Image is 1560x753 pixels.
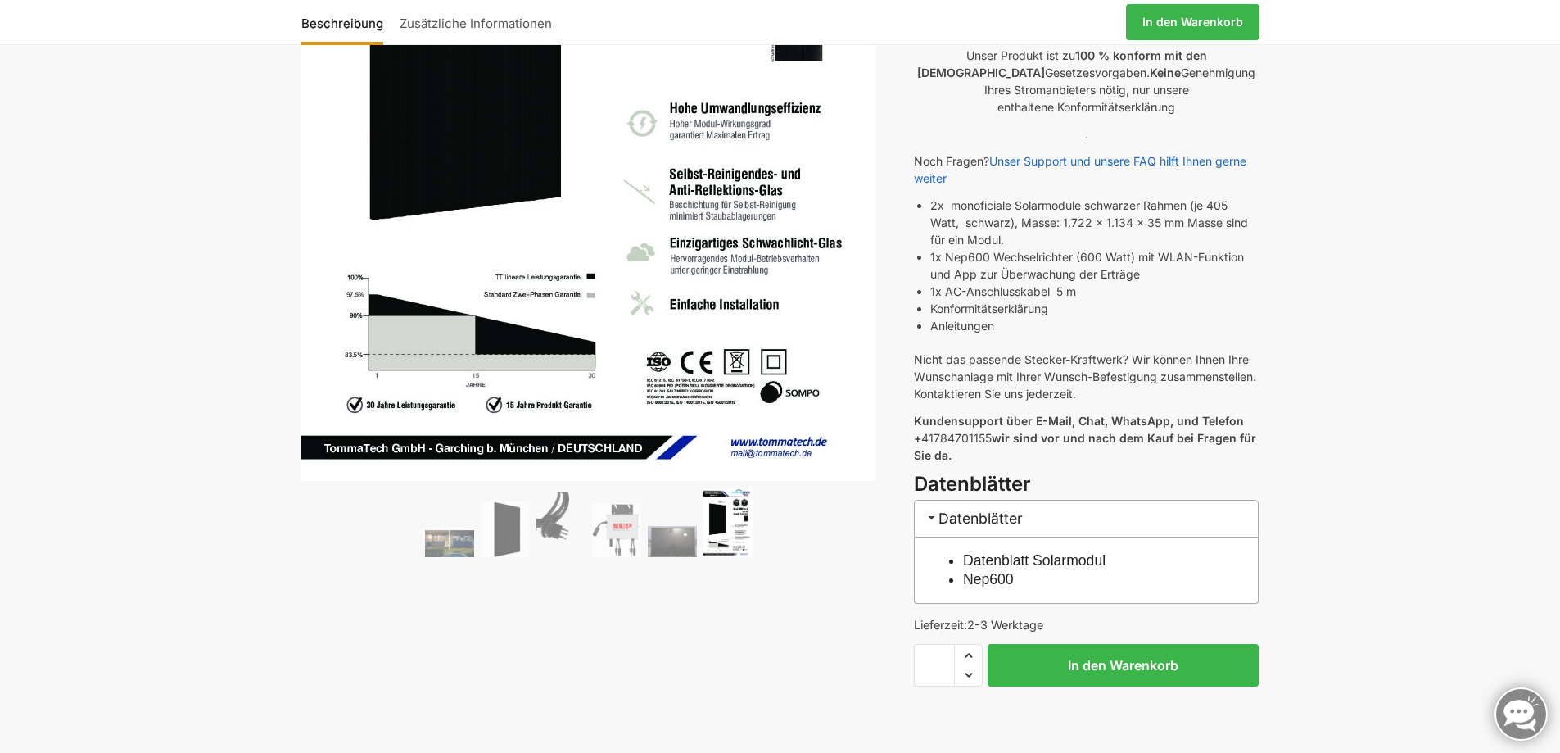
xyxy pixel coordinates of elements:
img: 2 Balkonkraftwerke [425,530,474,557]
p: Noch Fragen? [914,152,1259,187]
p: 41784701155 [914,412,1259,464]
a: Nep600 [963,571,1014,587]
h3: Datenblätter [914,500,1259,537]
li: 1x Nep600 Wechselrichter (600 Watt) mit WLAN-Funktion und App zur Überwachung der Erträge [930,248,1259,283]
h3: Datenblätter [914,470,1259,499]
strong: Kundensupport über E-Mail, Chat, WhatsApp, und Telefon + [914,414,1244,445]
img: Balkonkraftwerk 600/810 Watt Fullblack – Bild 5 [648,526,697,557]
p: . [914,125,1259,143]
strong: 100 % konform mit den [DEMOGRAPHIC_DATA] [917,48,1207,79]
img: NEP 800 Drosselbar auf 600 Watt [592,503,641,557]
a: Unser Support und unsere FAQ hilft Ihnen gerne weiter [914,154,1246,185]
span: Reduce quantity [955,665,982,686]
a: Datenblatt Solarmodul [963,552,1106,569]
a: In den Warenkorb [1126,4,1259,40]
p: Nicht das passende Stecker-Kraftwerk? Wir können Ihnen Ihre Wunschanlage mit Ihrer Wunsch-Befesti... [914,351,1259,402]
strong: wir sind vor und nach dem Kauf bei Fragen für Sie da. [914,431,1256,462]
p: Unser Produkt ist zu Gesetzesvorgaben. Genehmigung Ihres Stromanbieters nötig, nur unsere enthalt... [914,47,1259,116]
button: In den Warenkorb [988,644,1259,687]
a: Beschreibung [301,2,391,42]
a: Zusätzliche Informationen [391,2,560,42]
li: 1x AC-Anschlusskabel 5 m [930,283,1259,300]
li: Anleitungen [930,317,1259,334]
span: Increase quantity [955,645,982,666]
img: Anschlusskabel-3meter_schweizer-stecker [536,492,586,557]
iframe: Sicherer Rahmen für schnelle Bezahlvorgänge [911,696,1262,742]
li: Konformitätserklärung [930,300,1259,317]
strong: Keine [1150,66,1181,79]
li: 2x monoficiale Solarmodule schwarzer Rahmen (je 405 Watt, schwarz), Masse: 1.722 x 1.134 x 35 mm ... [930,197,1259,248]
img: Balkonkraftwerk 600/810 Watt Fullblack – Bild 6 [703,488,753,557]
input: Produktmenge [914,644,955,687]
span: Lieferzeit: [914,618,1043,632]
span: 2-3 Werktage [967,618,1043,632]
img: TommaTech Vorderseite [481,501,530,558]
